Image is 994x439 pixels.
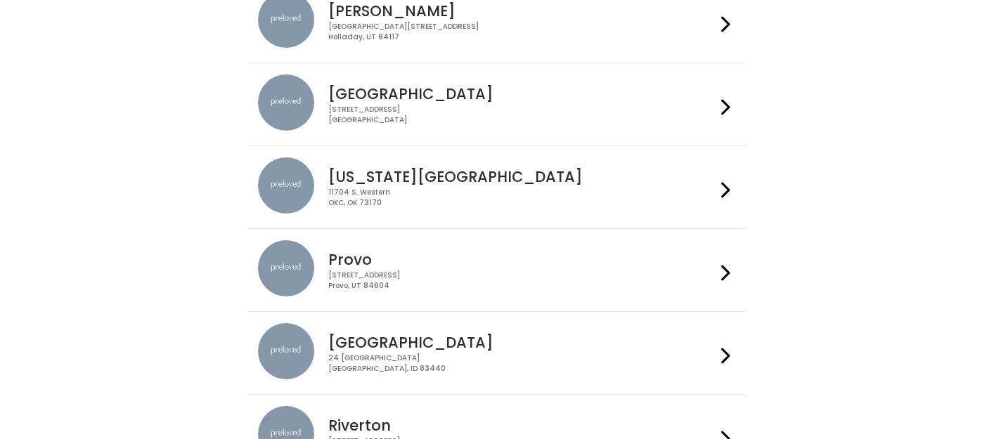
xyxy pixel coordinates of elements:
img: preloved location [258,240,314,296]
a: preloved location [US_STATE][GEOGRAPHIC_DATA] 11704 S. WesternOKC, OK 73170 [258,157,735,217]
a: preloved location [GEOGRAPHIC_DATA] [STREET_ADDRESS][GEOGRAPHIC_DATA] [258,74,735,134]
h4: Provo [328,251,715,268]
img: preloved location [258,157,314,214]
a: preloved location [GEOGRAPHIC_DATA] 24 [GEOGRAPHIC_DATA][GEOGRAPHIC_DATA], ID 83440 [258,323,735,383]
img: preloved location [258,74,314,131]
h4: [GEOGRAPHIC_DATA] [328,334,715,350]
div: [STREET_ADDRESS] Provo, UT 84604 [328,270,715,291]
div: [GEOGRAPHIC_DATA][STREET_ADDRESS] Holladay, UT 84117 [328,22,715,42]
div: 11704 S. Western OKC, OK 73170 [328,188,715,208]
h4: Riverton [328,417,715,433]
img: preloved location [258,323,314,379]
h4: [PERSON_NAME] [328,3,715,19]
h4: [GEOGRAPHIC_DATA] [328,86,715,102]
div: [STREET_ADDRESS] [GEOGRAPHIC_DATA] [328,105,715,125]
div: 24 [GEOGRAPHIC_DATA] [GEOGRAPHIC_DATA], ID 83440 [328,353,715,374]
a: preloved location Provo [STREET_ADDRESS]Provo, UT 84604 [258,240,735,300]
h4: [US_STATE][GEOGRAPHIC_DATA] [328,169,715,185]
